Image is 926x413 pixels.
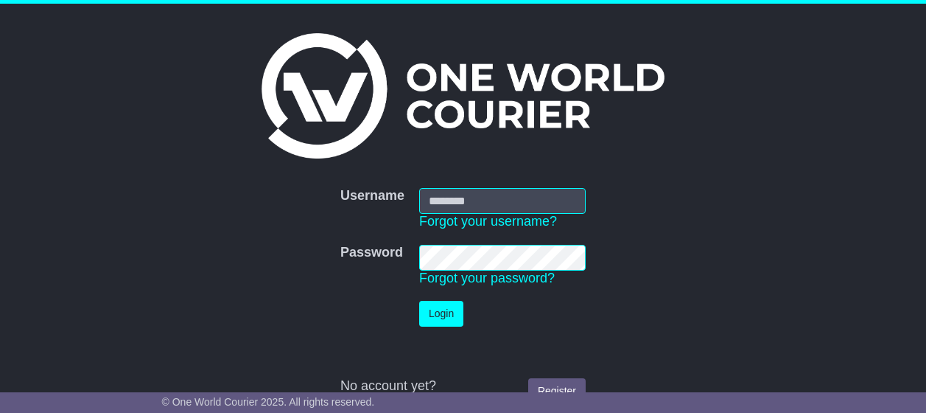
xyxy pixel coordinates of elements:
div: No account yet? [340,378,586,395]
a: Register [528,378,586,404]
a: Forgot your password? [419,271,555,285]
span: © One World Courier 2025. All rights reserved. [162,396,375,408]
img: One World [262,33,664,159]
label: Username [340,188,404,204]
label: Password [340,245,403,261]
button: Login [419,301,463,327]
a: Forgot your username? [419,214,557,229]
